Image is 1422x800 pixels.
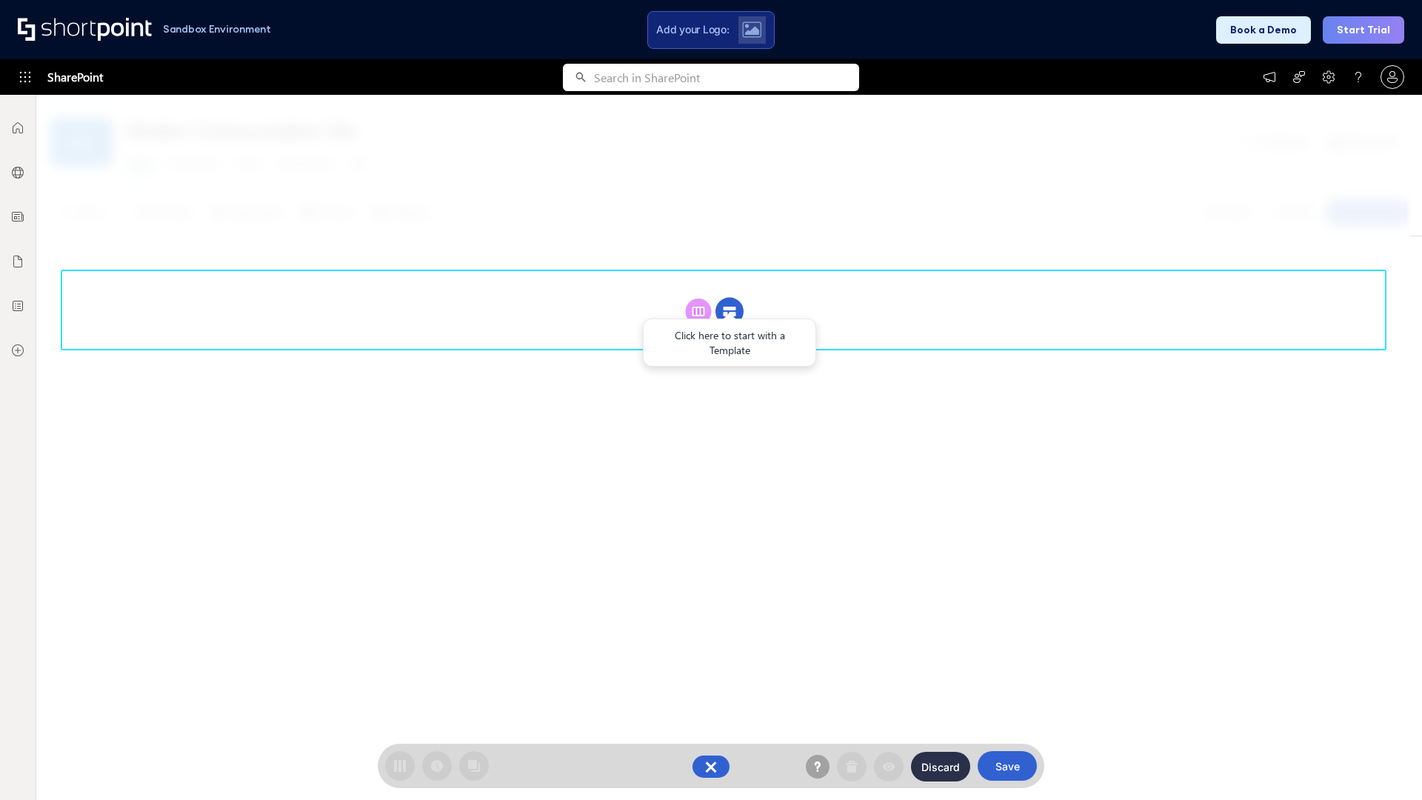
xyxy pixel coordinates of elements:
[163,25,271,33] h1: Sandbox Environment
[594,64,859,91] input: Search in SharePoint
[911,752,970,781] button: Discard
[656,23,729,36] span: Add your Logo:
[978,751,1037,781] button: Save
[1216,16,1311,44] button: Book a Demo
[1323,16,1404,44] button: Start Trial
[47,59,103,95] span: SharePoint
[1348,729,1422,800] iframe: Chat Widget
[742,21,761,38] img: Upload logo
